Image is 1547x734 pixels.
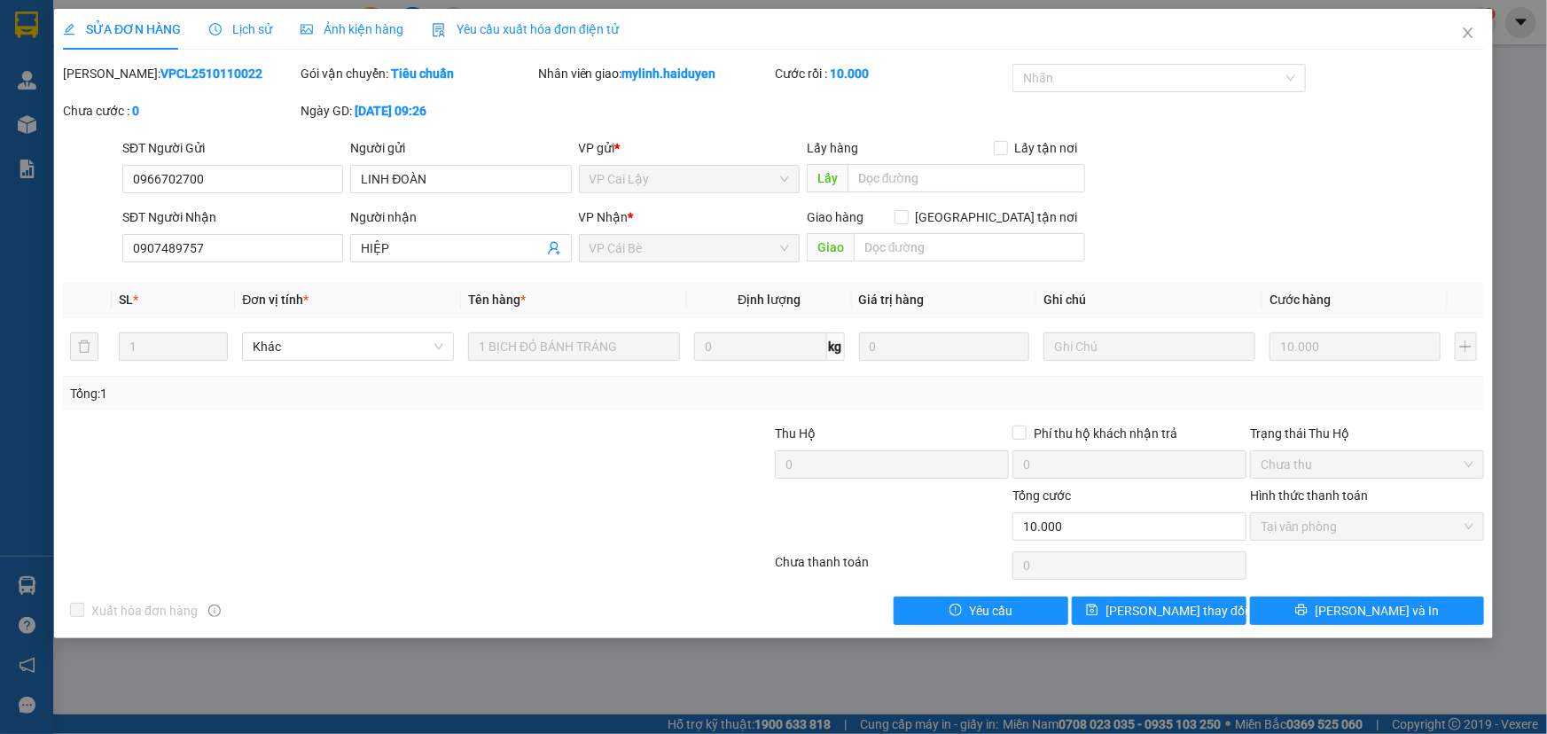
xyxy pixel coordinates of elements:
[1443,9,1493,59] button: Close
[1106,601,1247,621] span: [PERSON_NAME] thay đổi
[590,166,789,192] span: VP Cai Lậy
[84,601,205,621] span: Xuất hóa đơn hàng
[1086,604,1098,618] span: save
[242,293,309,307] span: Đơn vị tính
[1295,604,1308,618] span: printer
[253,333,443,360] span: Khác
[774,552,1012,583] div: Chưa thanh toán
[1455,332,1477,361] button: plus
[119,293,133,307] span: SL
[1315,601,1439,621] span: [PERSON_NAME] và In
[63,64,297,83] div: [PERSON_NAME]:
[1461,26,1475,40] span: close
[848,164,1085,192] input: Dọc đường
[1261,451,1473,478] span: Chưa thu
[63,23,75,35] span: edit
[1012,488,1071,503] span: Tổng cước
[547,241,561,255] span: user-add
[468,332,680,361] input: VD: Bàn, Ghế
[63,22,181,36] span: SỬA ĐƠN HÀNG
[969,601,1012,621] span: Yêu cầu
[1072,597,1246,625] button: save[PERSON_NAME] thay đổi
[160,66,262,81] b: VPCL2510110022
[1261,513,1473,540] span: Tại văn phòng
[1250,597,1484,625] button: printer[PERSON_NAME] và In
[859,332,1030,361] input: 0
[1250,488,1368,503] label: Hình thức thanh toán
[538,64,772,83] div: Nhân viên giao:
[70,332,98,361] button: delete
[1008,138,1085,158] span: Lấy tận nơi
[579,138,800,158] div: VP gửi
[827,332,845,361] span: kg
[1250,424,1484,443] div: Trạng thái Thu Hộ
[432,23,446,37] img: icon
[209,23,222,35] span: clock-circle
[590,235,789,262] span: VP Cái Bè
[830,66,869,81] b: 10.000
[807,164,848,192] span: Lấy
[132,104,139,118] b: 0
[579,210,629,224] span: VP Nhận
[807,210,863,224] span: Giao hàng
[854,233,1085,262] input: Dọc đường
[301,101,535,121] div: Ngày GD:
[350,138,571,158] div: Người gửi
[909,207,1085,227] span: [GEOGRAPHIC_DATA] tận nơi
[432,22,619,36] span: Yêu cầu xuất hóa đơn điện tử
[1043,332,1255,361] input: Ghi Chú
[355,104,426,118] b: [DATE] 09:26
[949,604,962,618] span: exclamation-circle
[807,233,854,262] span: Giao
[775,426,816,441] span: Thu Hộ
[350,207,571,227] div: Người nhận
[122,138,343,158] div: SĐT Người Gửi
[859,293,925,307] span: Giá trị hàng
[301,23,313,35] span: picture
[1027,424,1184,443] span: Phí thu hộ khách nhận trả
[391,66,454,81] b: Tiêu chuẩn
[1270,332,1441,361] input: 0
[122,207,343,227] div: SĐT Người Nhận
[622,66,716,81] b: mylinh.haiduyen
[1036,283,1262,317] th: Ghi chú
[70,384,598,403] div: Tổng: 1
[208,605,221,617] span: info-circle
[738,293,801,307] span: Định lượng
[301,22,403,36] span: Ảnh kiện hàng
[775,64,1009,83] div: Cước rồi :
[894,597,1068,625] button: exclamation-circleYêu cầu
[1270,293,1331,307] span: Cước hàng
[209,22,272,36] span: Lịch sử
[807,141,858,155] span: Lấy hàng
[468,293,526,307] span: Tên hàng
[301,64,535,83] div: Gói vận chuyển:
[63,101,297,121] div: Chưa cước :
